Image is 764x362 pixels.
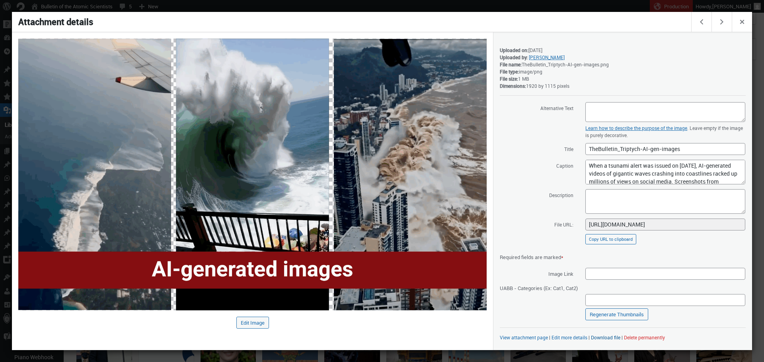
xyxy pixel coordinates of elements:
a: Edit more details [552,334,587,341]
p: . Leave empty if the image is purely decorative. [585,124,745,139]
label: Description [500,189,573,201]
button: Copy URL to clipboard [585,234,636,244]
div: TheBulletin_Triptych-AI-gen-images.png [500,61,746,68]
div: 1 MB [500,75,746,82]
span: UABB - Categories (Ex: Cat1, Cat2) [500,282,578,294]
span: Image Link [500,267,573,279]
textarea: When a tsunami alert was issued on [DATE], AI-generated videos of gigantic waves crashing into co... [585,160,745,184]
label: File URL: [500,218,573,230]
div: 1920 by 1115 pixels [500,82,746,89]
span: | [549,334,550,341]
strong: Dimensions: [500,83,526,89]
div: image/png [500,68,746,75]
a: Learn how to describe the purpose of the image(opens in a new tab) [585,125,687,131]
label: Alternative Text [500,102,573,114]
a: View attachment page [500,334,548,341]
strong: Uploaded by: [500,54,528,60]
span: | [622,334,623,341]
div: [DATE] [500,46,746,54]
strong: File size: [500,75,518,82]
button: Delete permanently [624,334,665,341]
a: [PERSON_NAME] [529,54,565,60]
label: Title [500,143,573,155]
strong: File name: [500,61,522,68]
a: Regenerate Thumbnails [585,308,648,320]
h1: Attachment details [12,12,692,32]
span: | [589,334,590,341]
button: Edit Image [236,317,269,329]
strong: File type: [500,68,519,75]
span: Required fields are marked [500,254,563,261]
strong: Uploaded on: [500,47,528,53]
a: Download file [591,334,620,341]
label: Caption [500,159,573,171]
